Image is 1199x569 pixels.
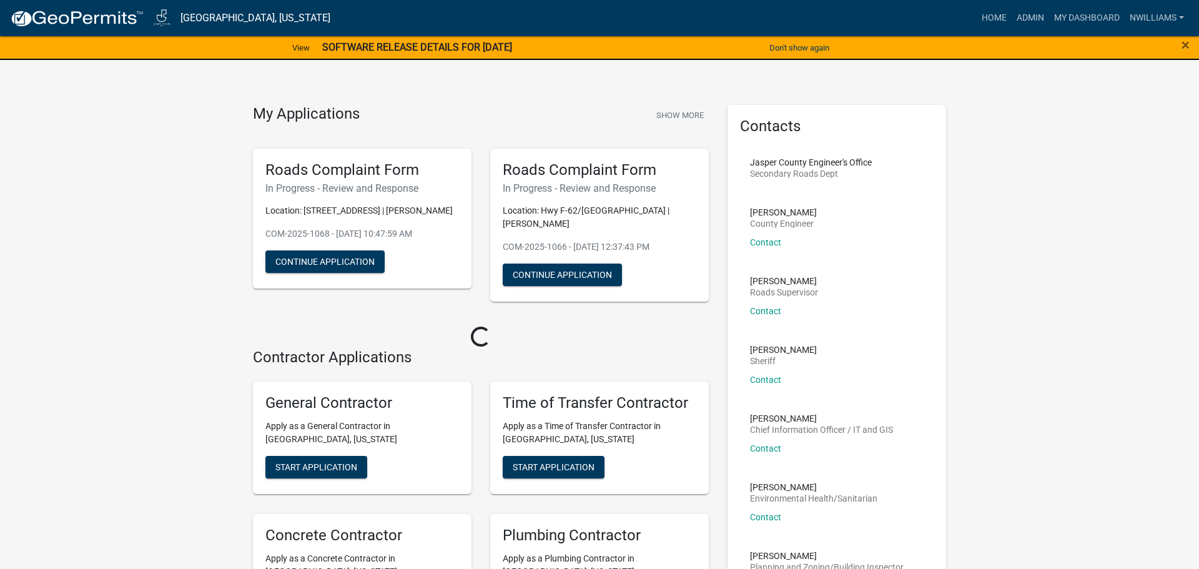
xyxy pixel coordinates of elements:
span: Start Application [275,462,357,472]
p: Roads Supervisor [750,288,818,297]
p: Location: Hwy F-62/[GEOGRAPHIC_DATA] | [PERSON_NAME] [503,204,696,230]
p: COM-2025-1068 - [DATE] 10:47:59 AM [265,227,459,240]
span: × [1182,36,1190,54]
button: Start Application [265,456,367,478]
button: Continue Application [265,250,385,273]
a: Admin [1012,6,1049,30]
h5: General Contractor [265,394,459,412]
p: Environmental Health/Sanitarian [750,494,877,503]
a: My Dashboard [1049,6,1125,30]
p: Location: [STREET_ADDRESS] | [PERSON_NAME] [265,204,459,217]
p: Jasper County Engineer's Office [750,158,872,167]
a: View [287,37,315,58]
a: nwilliams [1125,6,1189,30]
button: Show More [651,105,709,126]
button: Continue Application [503,264,622,286]
p: Sheriff [750,357,817,365]
p: [PERSON_NAME] [750,414,893,423]
a: Contact [750,237,781,247]
h5: Time of Transfer Contractor [503,394,696,412]
p: [PERSON_NAME] [750,208,817,217]
p: Chief Information Officer / IT and GIS [750,425,893,434]
strong: SOFTWARE RELEASE DETAILS FOR [DATE] [322,41,512,53]
button: Close [1182,37,1190,52]
h4: Contractor Applications [253,349,709,367]
p: [PERSON_NAME] [750,277,818,285]
a: Home [977,6,1012,30]
a: Contact [750,375,781,385]
h5: Concrete Contractor [265,527,459,545]
a: Contact [750,512,781,522]
img: Jasper County, Iowa [154,9,170,26]
a: [GEOGRAPHIC_DATA], [US_STATE] [180,7,330,29]
a: Contact [750,306,781,316]
p: [PERSON_NAME] [750,345,817,354]
h5: Contacts [740,117,934,136]
p: [PERSON_NAME] [750,483,877,492]
p: Secondary Roads Dept [750,169,872,178]
h6: In Progress - Review and Response [503,182,696,194]
a: Contact [750,443,781,453]
p: [PERSON_NAME] [750,552,904,560]
p: COM-2025-1066 - [DATE] 12:37:43 PM [503,240,696,254]
h4: My Applications [253,105,360,124]
p: County Engineer [750,219,817,228]
h5: Roads Complaint Form [265,161,459,179]
h6: In Progress - Review and Response [265,182,459,194]
p: Apply as a General Contractor in [GEOGRAPHIC_DATA], [US_STATE] [265,420,459,446]
h5: Plumbing Contractor [503,527,696,545]
p: Apply as a Time of Transfer Contractor in [GEOGRAPHIC_DATA], [US_STATE] [503,420,696,446]
h5: Roads Complaint Form [503,161,696,179]
button: Don't show again [764,37,834,58]
span: Start Application [513,462,595,472]
button: Start Application [503,456,604,478]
